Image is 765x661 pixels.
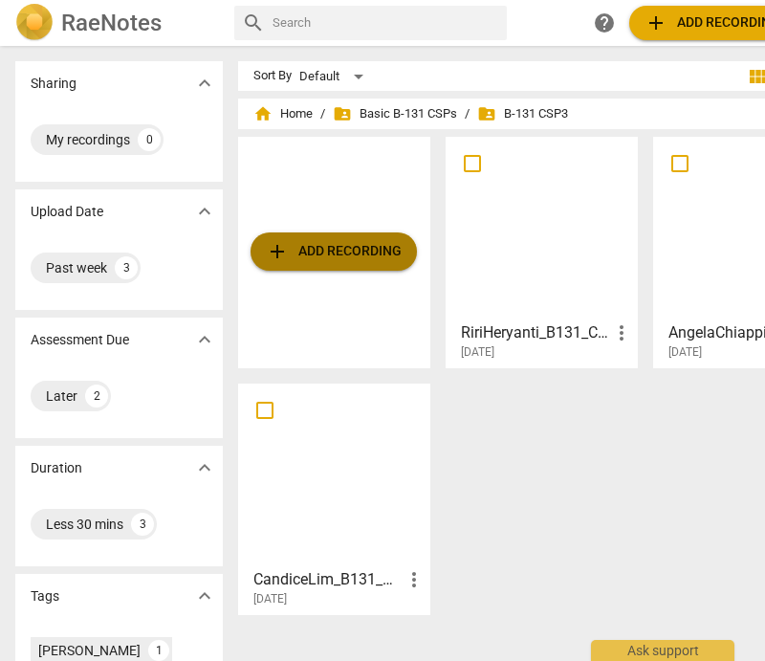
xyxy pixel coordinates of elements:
[31,202,103,222] p: Upload Date
[587,6,622,40] a: Help
[477,104,496,123] span: folder_shared
[190,582,219,610] button: Show more
[46,130,130,149] div: My recordings
[190,197,219,226] button: Show more
[320,107,325,121] span: /
[193,200,216,223] span: expand_more
[253,591,287,607] span: [DATE]
[452,143,631,360] a: RiriHeryanti_B131_CSP3[DATE]
[38,641,141,660] div: [PERSON_NAME]
[31,330,129,350] p: Assessment Due
[610,321,633,344] span: more_vert
[242,11,265,34] span: search
[253,104,273,123] span: home
[193,328,216,351] span: expand_more
[403,568,426,591] span: more_vert
[193,456,216,479] span: expand_more
[131,513,154,536] div: 3
[645,11,667,34] span: add
[299,61,370,92] div: Default
[138,128,161,151] div: 0
[461,321,610,344] h3: RiriHeryanti_B131_CSP3
[591,640,734,661] div: Ask support
[115,256,138,279] div: 3
[85,385,108,408] div: 2
[61,10,162,36] h2: RaeNotes
[31,74,76,94] p: Sharing
[15,4,219,42] a: LogoRaeNotes
[253,69,292,83] div: Sort By
[46,386,77,406] div: Later
[46,515,123,534] div: Less 30 mins
[251,232,417,271] button: Upload
[593,11,616,34] span: help
[266,240,289,263] span: add
[148,640,169,661] div: 1
[273,8,499,38] input: Search
[190,325,219,354] button: Show more
[333,104,457,123] span: Basic B-131 CSPs
[461,344,494,361] span: [DATE]
[46,258,107,277] div: Past week
[465,107,470,121] span: /
[31,586,59,606] p: Tags
[190,453,219,482] button: Show more
[31,458,82,478] p: Duration
[190,69,219,98] button: Show more
[477,104,568,123] span: B-131 CSP3
[668,344,702,361] span: [DATE]
[15,4,54,42] img: Logo
[253,568,403,591] h3: CandiceLim_B131_CSP3
[333,104,352,123] span: folder_shared
[253,104,313,123] span: Home
[245,390,424,606] a: CandiceLim_B131_CSP3[DATE]
[193,72,216,95] span: expand_more
[193,584,216,607] span: expand_more
[266,240,402,263] span: Add recording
